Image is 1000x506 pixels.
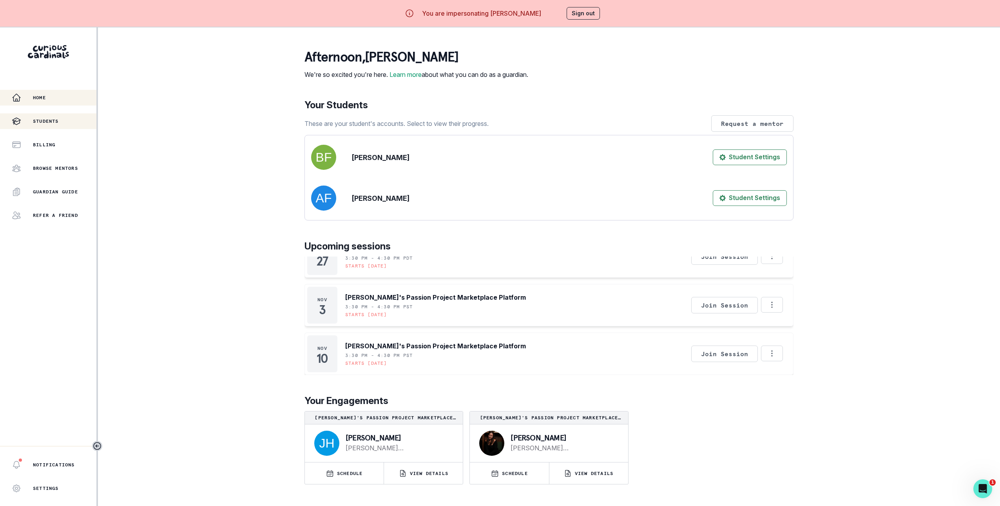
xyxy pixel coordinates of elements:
[314,431,339,456] img: svg
[713,190,787,206] button: Student Settings
[384,462,463,484] button: VIEW DETAILS
[761,346,783,361] button: Options
[92,441,102,451] button: Toggle sidebar
[711,115,793,132] button: Request a mentor
[33,212,78,218] p: Refer a friend
[33,165,78,171] p: Browse Mentors
[304,394,793,408] p: Your Engagements
[304,49,528,65] p: afternoon , [PERSON_NAME]
[304,70,528,79] p: We're so excited you're here. about what you can do as a guardian.
[691,248,758,265] button: Join Session
[761,297,783,313] button: Options
[346,434,450,442] p: [PERSON_NAME]
[317,257,328,265] p: 27
[345,341,526,351] p: [PERSON_NAME]'s Passion Project Marketplace Platform
[337,470,363,477] p: SCHEDULE
[422,9,541,18] p: You are impersonating [PERSON_NAME]
[713,149,787,165] button: Student Settings
[346,443,450,453] a: [PERSON_NAME][EMAIL_ADDRESS][DOMAIN_NAME]
[311,145,336,170] img: svg
[473,415,625,421] p: [PERSON_NAME]'s Passion Project Marketplace Platform
[345,311,387,318] p: Starts [DATE]
[33,462,75,468] p: Notifications
[33,118,59,124] p: Students
[352,193,409,204] p: [PERSON_NAME]
[33,189,78,195] p: Guardian Guide
[345,255,413,261] p: 3:30 PM - 4:30 PM PDT
[317,297,327,303] p: Nov
[345,293,526,302] p: [PERSON_NAME]'s Passion Project Marketplace Platform
[549,462,628,484] button: VIEW DETAILS
[304,119,489,128] p: These are your student's accounts. Select to view their progress.
[311,186,336,211] img: svg
[973,479,992,498] iframe: Intercom live chat
[33,142,55,148] p: Billing
[575,470,613,477] p: VIEW DETAILS
[511,434,615,442] p: [PERSON_NAME]
[319,306,326,314] p: 3
[567,7,600,20] button: Sign out
[345,360,387,366] p: Starts [DATE]
[304,98,793,112] p: Your Students
[345,304,413,310] p: 3:30 PM - 4:30 PM PST
[317,355,328,362] p: 10
[305,462,384,484] button: SCHEDULE
[502,470,528,477] p: SCHEDULE
[470,462,549,484] button: SCHEDULE
[410,470,448,477] p: VIEW DETAILS
[308,415,460,421] p: [PERSON_NAME]'s Passion Project Marketplace Platform
[989,479,996,486] span: 1
[33,485,59,491] p: Settings
[691,297,758,313] button: Join Session
[317,345,327,351] p: Nov
[691,346,758,362] button: Join Session
[33,95,46,101] p: Home
[389,71,422,78] a: Learn more
[28,45,69,58] img: Curious Cardinals Logo
[304,239,793,253] p: Upcoming sessions
[345,263,387,269] p: Starts [DATE]
[511,443,615,453] a: [PERSON_NAME][EMAIL_ADDRESS][PERSON_NAME][DOMAIN_NAME]
[352,152,409,163] p: [PERSON_NAME]
[345,352,413,359] p: 3:30 PM - 4:30 PM PST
